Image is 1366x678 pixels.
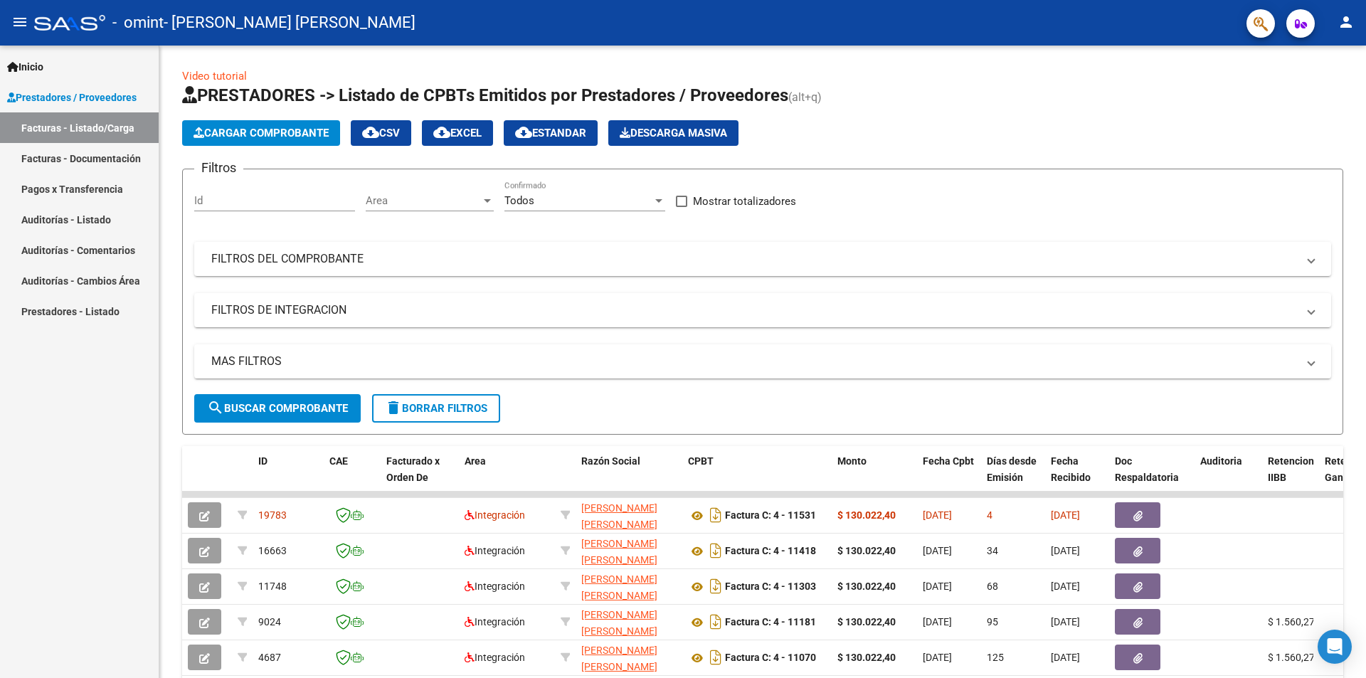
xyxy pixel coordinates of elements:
[351,120,411,146] button: CSV
[581,455,640,467] span: Razón Social
[1318,630,1352,664] div: Open Intercom Messenger
[465,509,525,521] span: Integración
[608,120,738,146] app-download-masive: Descarga masiva de comprobantes (adjuntos)
[258,581,287,592] span: 11748
[207,402,348,415] span: Buscar Comprobante
[11,14,28,31] mat-icon: menu
[211,302,1297,318] mat-panel-title: FILTROS DE INTEGRACION
[688,455,714,467] span: CPBT
[194,293,1331,327] mat-expansion-panel-header: FILTROS DE INTEGRACION
[164,7,415,38] span: - [PERSON_NAME] [PERSON_NAME]
[923,652,952,663] span: [DATE]
[923,616,952,627] span: [DATE]
[1338,14,1355,31] mat-icon: person
[182,85,788,105] span: PRESTADORES -> Listado de CPBTs Emitidos por Prestadores / Proveedores
[465,616,525,627] span: Integración
[1051,652,1080,663] span: [DATE]
[987,652,1004,663] span: 125
[917,446,981,509] datatable-header-cell: Fecha Cpbt
[1262,446,1319,509] datatable-header-cell: Retencion IIBB
[194,344,1331,378] mat-expansion-panel-header: MAS FILTROS
[987,616,998,627] span: 95
[581,645,657,672] span: [PERSON_NAME] [PERSON_NAME]
[207,399,224,416] mat-icon: search
[465,581,525,592] span: Integración
[837,652,896,663] strong: $ 130.022,40
[7,90,137,105] span: Prestadores / Proveedores
[362,124,379,141] mat-icon: cloud_download
[725,546,816,557] strong: Factura C: 4 - 11418
[515,124,532,141] mat-icon: cloud_download
[581,609,657,637] span: [PERSON_NAME] [PERSON_NAME]
[182,120,340,146] button: Cargar Comprobante
[194,127,329,139] span: Cargar Comprobante
[725,652,816,664] strong: Factura C: 4 - 11070
[7,59,43,75] span: Inicio
[385,399,402,416] mat-icon: delete
[324,446,381,509] datatable-header-cell: CAE
[581,538,657,566] span: [PERSON_NAME] [PERSON_NAME]
[1051,616,1080,627] span: [DATE]
[515,127,586,139] span: Estandar
[706,504,725,526] i: Descargar documento
[987,455,1037,483] span: Días desde Emisión
[923,545,952,556] span: [DATE]
[258,545,287,556] span: 16663
[1051,455,1091,483] span: Fecha Recibido
[381,446,459,509] datatable-header-cell: Facturado x Orden De
[837,581,896,592] strong: $ 130.022,40
[693,193,796,210] span: Mostrar totalizadores
[372,394,500,423] button: Borrar Filtros
[923,509,952,521] span: [DATE]
[194,158,243,178] h3: Filtros
[504,194,534,207] span: Todos
[581,571,677,601] div: 20247858874
[1051,509,1080,521] span: [DATE]
[459,446,555,509] datatable-header-cell: Area
[1045,446,1109,509] datatable-header-cell: Fecha Recibido
[329,455,348,467] span: CAE
[608,120,738,146] button: Descarga Masiva
[211,354,1297,369] mat-panel-title: MAS FILTROS
[788,90,822,104] span: (alt+q)
[1051,545,1080,556] span: [DATE]
[706,646,725,669] i: Descargar documento
[837,545,896,556] strong: $ 130.022,40
[465,455,486,467] span: Area
[194,242,1331,276] mat-expansion-panel-header: FILTROS DEL COMPROBANTE
[923,581,952,592] span: [DATE]
[258,509,287,521] span: 19783
[576,446,682,509] datatable-header-cell: Razón Social
[211,251,1297,267] mat-panel-title: FILTROS DEL COMPROBANTE
[987,545,998,556] span: 34
[581,502,657,530] span: [PERSON_NAME] [PERSON_NAME]
[253,446,324,509] datatable-header-cell: ID
[465,545,525,556] span: Integración
[1115,455,1179,483] span: Doc Respaldatoria
[1268,652,1315,663] span: $ 1.560,27
[258,616,281,627] span: 9024
[981,446,1045,509] datatable-header-cell: Días desde Emisión
[385,402,487,415] span: Borrar Filtros
[837,455,867,467] span: Monto
[366,194,481,207] span: Area
[725,617,816,628] strong: Factura C: 4 - 11181
[504,120,598,146] button: Estandar
[362,127,400,139] span: CSV
[194,394,361,423] button: Buscar Comprobante
[987,509,992,521] span: 4
[433,124,450,141] mat-icon: cloud_download
[433,127,482,139] span: EXCEL
[1109,446,1195,509] datatable-header-cell: Doc Respaldatoria
[987,581,998,592] span: 68
[1268,455,1314,483] span: Retencion IIBB
[1268,616,1315,627] span: $ 1.560,27
[581,642,677,672] div: 20247858874
[258,652,281,663] span: 4687
[837,616,896,627] strong: $ 130.022,40
[581,573,657,601] span: [PERSON_NAME] [PERSON_NAME]
[1200,455,1242,467] span: Auditoria
[706,539,725,562] i: Descargar documento
[581,607,677,637] div: 20247858874
[112,7,164,38] span: - omint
